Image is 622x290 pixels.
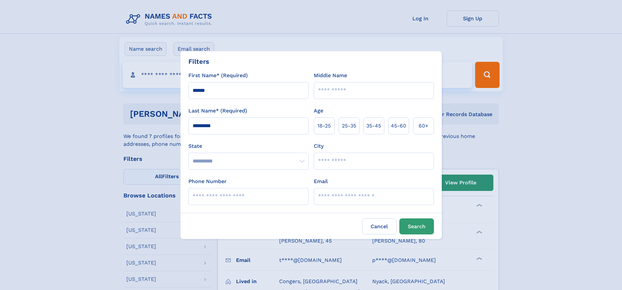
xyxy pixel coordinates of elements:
button: Search [399,218,434,234]
label: City [314,142,324,150]
span: 18‑25 [317,122,331,130]
label: Phone Number [188,178,227,185]
label: Email [314,178,328,185]
span: 45‑60 [391,122,406,130]
div: Filters [188,57,209,66]
label: Last Name* (Required) [188,107,247,115]
label: First Name* (Required) [188,72,248,79]
label: Cancel [362,218,397,234]
span: 35‑45 [366,122,381,130]
span: 25‑35 [342,122,356,130]
label: State [188,142,309,150]
label: Age [314,107,323,115]
span: 60+ [419,122,428,130]
label: Middle Name [314,72,347,79]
